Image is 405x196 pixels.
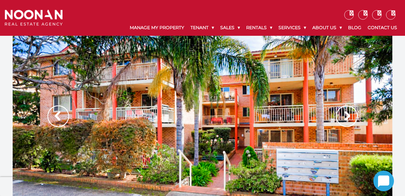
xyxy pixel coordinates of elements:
[364,20,400,36] a: Contact Us
[243,20,275,36] a: Rentals
[217,20,243,36] a: Sales
[5,10,63,26] img: Noonan Real Estate Agency
[345,20,364,36] a: Blog
[187,20,217,36] a: Tenant
[336,105,358,127] img: Arrow slider
[127,20,187,36] a: Manage My Property
[47,105,69,127] img: Arrow slider
[309,20,345,36] a: About Us
[275,20,309,36] a: Services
